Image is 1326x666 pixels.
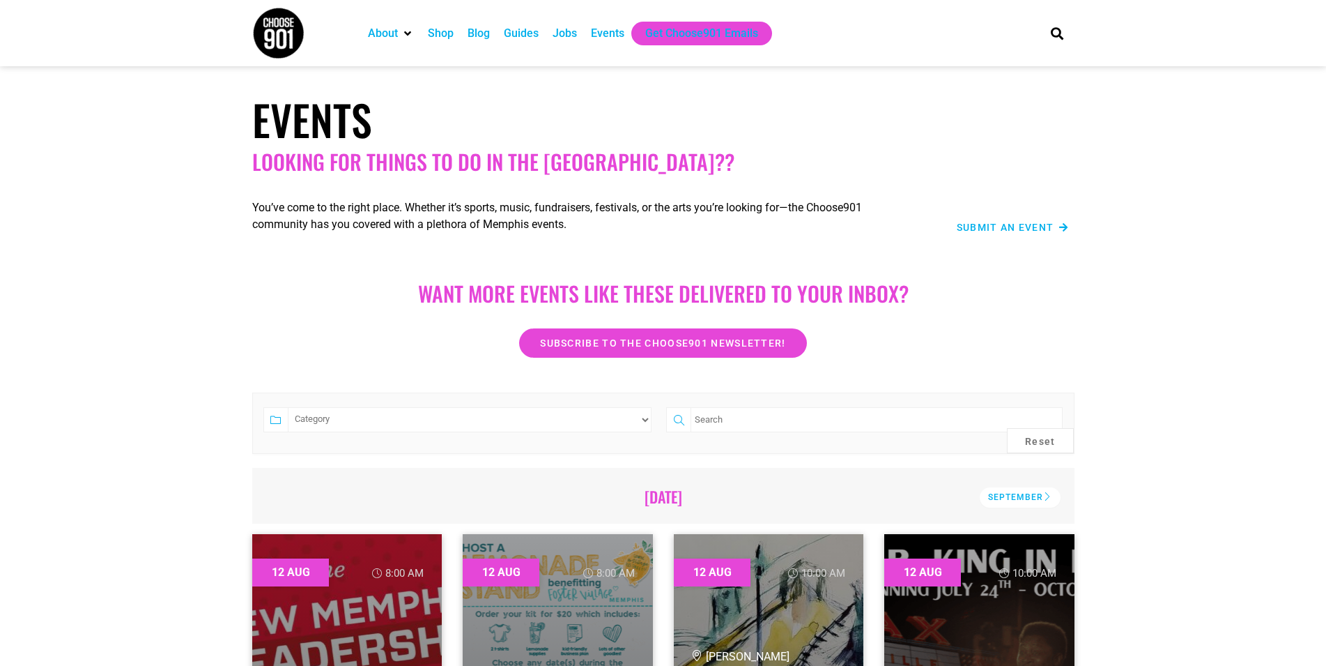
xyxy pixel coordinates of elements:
[957,222,1054,232] span: Submit an Event
[252,149,1074,174] h2: Looking for things to do in the [GEOGRAPHIC_DATA]??
[691,407,1062,432] input: Search
[252,199,907,233] p: You’ve come to the right place. Whether it’s sports, music, fundraisers, festivals, or the arts y...
[272,487,1055,506] h2: [DATE]
[266,281,1061,306] h2: Want more EVENTS LIKE THESE DELIVERED TO YOUR INBOX?
[361,22,421,45] div: About
[368,25,398,42] a: About
[540,338,785,348] span: Subscribe to the Choose901 newsletter!
[1007,428,1074,453] button: Reset
[252,94,1074,144] h1: Events
[645,25,758,42] a: Get Choose901 Emails
[591,25,624,42] a: Events
[957,222,1069,232] a: Submit an Event
[553,25,577,42] a: Jobs
[504,25,539,42] a: Guides
[361,22,1027,45] nav: Main nav
[1045,22,1068,45] div: Search
[519,328,806,358] a: Subscribe to the Choose901 newsletter!
[468,25,490,42] a: Blog
[428,25,454,42] a: Shop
